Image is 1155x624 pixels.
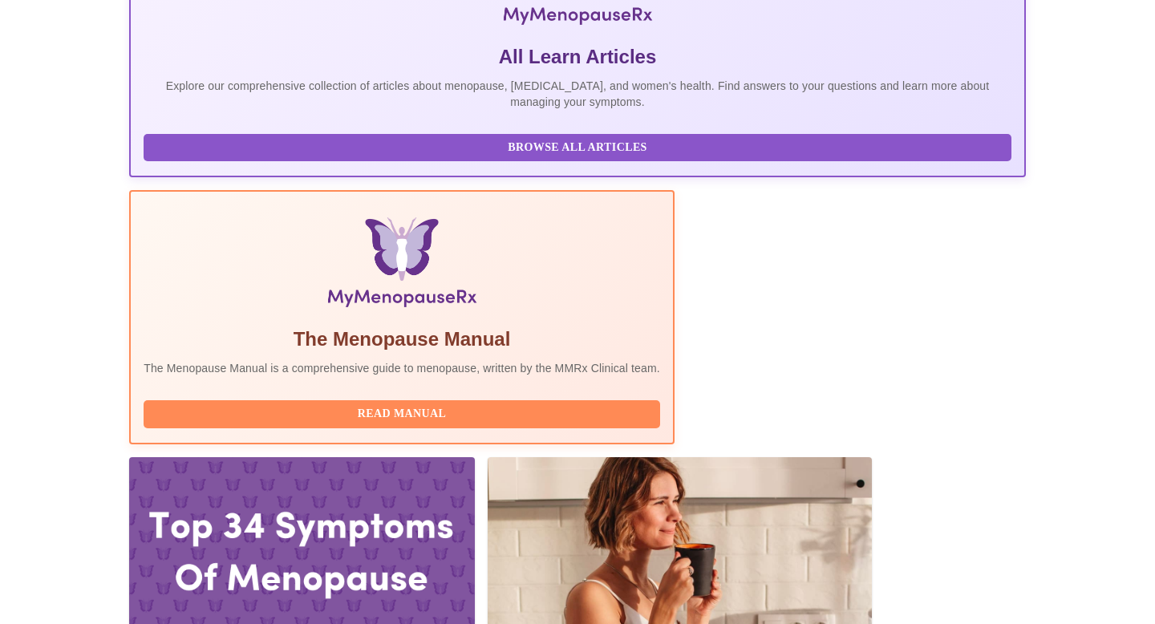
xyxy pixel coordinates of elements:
button: Read Manual [144,400,660,428]
button: Browse All Articles [144,134,1011,162]
p: The Menopause Manual is a comprehensive guide to menopause, written by the MMRx Clinical team. [144,360,660,376]
h5: The Menopause Manual [144,326,660,352]
span: Read Manual [160,404,644,424]
a: Read Manual [144,406,664,419]
a: Browse All Articles [144,140,1015,153]
span: Browse All Articles [160,138,995,158]
p: Explore our comprehensive collection of articles about menopause, [MEDICAL_DATA], and women's hea... [144,78,1011,110]
img: Menopause Manual [225,217,577,314]
h5: All Learn Articles [144,44,1011,70]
